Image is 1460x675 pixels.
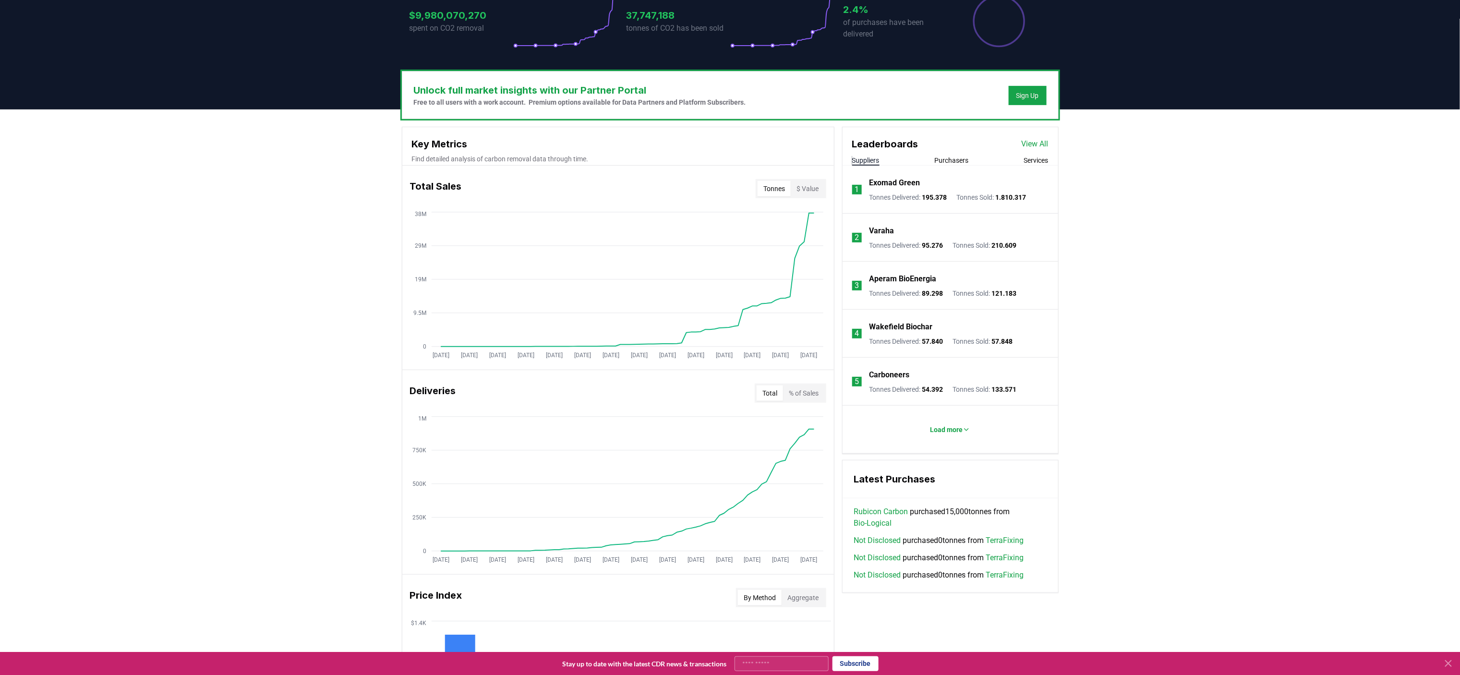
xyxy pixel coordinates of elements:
p: Tonnes Delivered : [869,337,943,346]
tspan: [DATE] [518,352,534,359]
a: Varaha [869,225,894,237]
span: 57.840 [922,337,943,345]
p: spent on CO2 removal [410,23,513,34]
a: TerraFixing [986,552,1024,564]
p: 1 [855,184,859,195]
tspan: [DATE] [489,557,506,564]
tspan: [DATE] [631,557,648,564]
tspan: [DATE] [744,557,760,564]
h3: Key Metrics [412,137,824,151]
a: Exomad Green [869,177,920,189]
p: Find detailed analysis of carbon removal data through time. [412,154,824,164]
tspan: [DATE] [489,352,506,359]
h3: 37,747,188 [627,8,730,23]
span: 1.810.317 [996,193,1026,201]
h3: Price Index [410,588,462,607]
tspan: [DATE] [546,557,563,564]
a: TerraFixing [986,535,1024,546]
span: 57.848 [992,337,1013,345]
p: tonnes of CO2 has been sold [627,23,730,34]
button: Services [1024,156,1049,165]
a: Rubicon Carbon [854,506,908,518]
tspan: [DATE] [687,352,704,359]
tspan: 0 [423,343,426,350]
p: Load more [930,425,963,434]
button: Total [757,386,783,401]
button: Sign Up [1009,86,1047,105]
a: Not Disclosed [854,535,901,546]
tspan: 9.5M [413,310,426,316]
tspan: [DATE] [744,352,760,359]
a: TerraFixing [986,569,1024,581]
tspan: 250K [412,514,426,521]
tspan: [DATE] [715,557,732,564]
tspan: [DATE] [800,557,817,564]
tspan: [DATE] [433,557,449,564]
p: Tonnes Delivered : [869,385,943,394]
span: purchased 0 tonnes from [854,569,1024,581]
tspan: 0 [423,548,426,554]
tspan: [DATE] [461,352,478,359]
p: Tonnes Delivered : [869,241,943,250]
tspan: [DATE] [574,352,591,359]
a: Aperam BioEnergia [869,273,937,285]
tspan: [DATE] [518,557,534,564]
button: Suppliers [852,156,880,165]
p: Free to all users with a work account. Premium options available for Data Partners and Platform S... [414,97,746,107]
tspan: [DATE] [631,352,648,359]
span: 210.609 [992,241,1017,249]
button: Tonnes [758,181,791,196]
tspan: [DATE] [433,352,449,359]
tspan: 500K [412,481,426,487]
span: purchased 15,000 tonnes from [854,506,1047,529]
p: Tonnes Delivered : [869,193,947,202]
a: Not Disclosed [854,552,901,564]
p: Tonnes Sold : [957,193,1026,202]
button: Purchasers [935,156,969,165]
tspan: 29M [415,242,426,249]
p: Carboneers [869,369,910,381]
tspan: [DATE] [715,352,732,359]
tspan: [DATE] [461,557,478,564]
p: Tonnes Delivered : [869,289,943,298]
button: % of Sales [783,386,824,401]
tspan: [DATE] [574,557,591,564]
span: 89.298 [922,289,943,297]
span: 95.276 [922,241,943,249]
a: Wakefield Biochar [869,321,933,333]
p: 2 [855,232,859,243]
span: 133.571 [992,386,1017,393]
tspan: [DATE] [772,557,789,564]
p: Tonnes Sold : [953,241,1017,250]
a: Not Disclosed [854,569,901,581]
p: Tonnes Sold : [953,289,1017,298]
h3: Leaderboards [852,137,918,151]
tspan: 750K [412,447,426,454]
p: of purchases have been delivered [844,17,947,40]
tspan: 19M [415,276,426,283]
button: Load more [922,420,978,439]
button: By Method [738,590,782,605]
tspan: $1.4K [411,620,426,627]
p: 4 [855,328,859,339]
tspan: [DATE] [603,352,619,359]
tspan: [DATE] [603,557,619,564]
tspan: [DATE] [772,352,789,359]
span: 121.183 [992,289,1017,297]
a: Sign Up [1016,91,1039,100]
button: Aggregate [782,590,824,605]
p: Tonnes Sold : [953,337,1013,346]
h3: Deliveries [410,384,456,403]
h3: Total Sales [410,179,462,198]
span: 195.378 [922,193,947,201]
a: View All [1022,138,1049,150]
tspan: [DATE] [659,352,676,359]
p: 3 [855,280,859,291]
tspan: [DATE] [659,557,676,564]
tspan: [DATE] [800,352,817,359]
